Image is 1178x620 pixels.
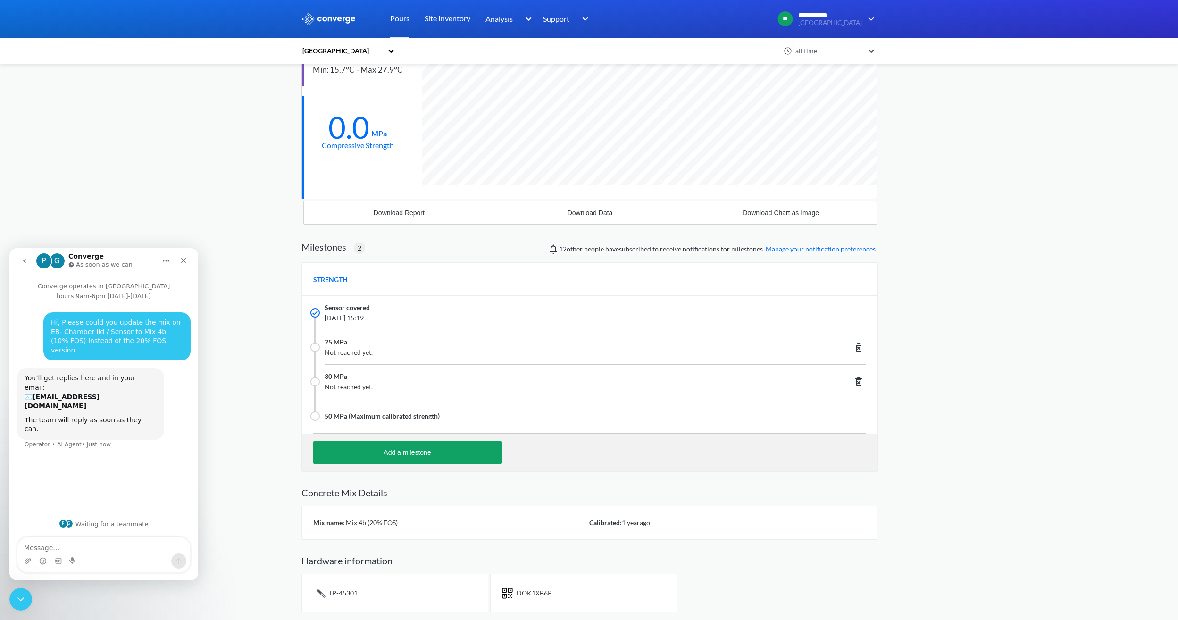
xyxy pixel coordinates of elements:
span: Sensor covered [325,302,370,313]
div: 0.0 [328,116,369,139]
div: all time [793,46,864,56]
img: icon-tail.svg [313,586,328,601]
span: 30 MPa [325,371,347,382]
a: Manage your notification preferences. [766,245,877,253]
span: Mix 4b (20% FOS) [344,519,398,527]
span: people have subscribed to receive notifications for milestones. [559,244,877,254]
button: Send a message… [162,305,177,320]
button: Download Report [304,201,495,224]
span: Not reached yet. [325,347,752,358]
div: Waiting for a teammate [9,272,179,279]
img: icon-short-text.svg [502,587,513,599]
span: STRENGTH [313,275,348,285]
span: TP-45301 [328,589,358,597]
img: icon-clock.svg [784,47,792,55]
span: DQK1XB6P [517,589,552,597]
iframe: Intercom live chat [9,588,32,611]
span: [GEOGRAPHIC_DATA] [798,19,862,26]
img: downArrow.svg [519,13,534,25]
button: Add a milestone [313,441,502,464]
span: Not reached yet. [325,382,752,392]
iframe: Intercom live chat [9,248,198,580]
img: downArrow.svg [576,13,591,25]
span: Support [543,13,569,25]
span: [DATE] 15:19 [325,313,752,323]
span: Analysis [485,13,513,25]
div: Download Report [374,209,425,217]
h2: Concrete Mix Details [301,487,877,498]
button: Start recording [60,309,67,317]
img: downArrow.svg [862,13,877,25]
button: Download Data [494,201,685,224]
div: Profile image for Greg [56,272,63,279]
div: Min: 15.7°C - Max 27.9°C [313,64,403,76]
div: [GEOGRAPHIC_DATA] [301,46,383,56]
span: 2 [358,243,361,253]
span: 25 MPa [325,337,347,347]
button: Download Chart as Image [685,201,877,224]
button: Upload attachment [15,309,22,317]
span: 1 year ago [622,519,650,527]
div: Compressive Strength [322,139,394,151]
span: Mix name: [313,519,344,527]
span: Calibrated: [589,519,622,527]
span: Jonathan Paul, Bailey Bright, Mircea Zagrean, Alaa Bouayed, Conor Owens, Liliana Cortina, Cyrene ... [559,245,583,253]
button: Gif picker [45,309,52,317]
div: Download Chart as Image [743,209,819,217]
textarea: Message… [8,289,181,305]
div: Download Data [568,209,613,217]
button: Emoji picker [30,309,37,317]
img: logo_ewhite.svg [301,13,356,25]
h2: Milestones [301,241,346,252]
h2: Hardware information [301,555,877,566]
span: 50 MPa (Maximum calibrated strength) [325,411,440,421]
img: notifications-icon.svg [548,243,559,255]
div: Profile image for Paula [50,272,58,279]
